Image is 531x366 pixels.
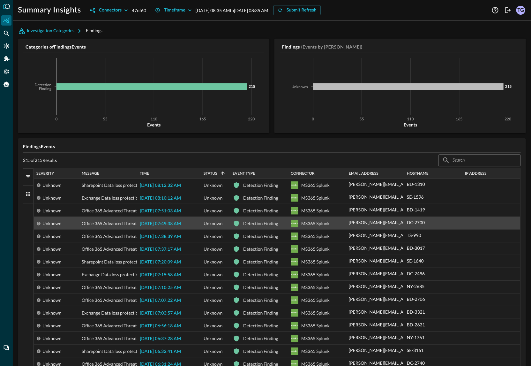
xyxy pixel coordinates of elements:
svg: Splunk [291,309,298,317]
span: Office 365 Advanced Threat Protection Phishing Alert [82,204,187,217]
span: Unknown [204,217,222,230]
div: Detection Finding [243,230,278,243]
p: [PERSON_NAME][EMAIL_ADDRESS][PERSON_NAME] [349,321,457,328]
div: Unknown [42,345,61,358]
div: Detection Finding [243,192,278,204]
span: [DATE] 07:38:39 AM [140,234,181,239]
svg: Splunk [291,207,298,215]
tspan: Events [404,122,417,127]
div: Query Agent [1,79,11,89]
tspan: Unknown [292,85,308,89]
h5: Findings [282,44,300,50]
tspan: 0 [56,118,58,122]
tspan: 165 [456,118,463,122]
p: SE-1596 [407,194,424,200]
svg: Splunk [291,194,298,202]
tspan: 110 [151,118,157,122]
div: Chat [1,343,11,353]
p: 215 of 215 Results [23,157,57,163]
span: Unknown [204,192,222,204]
p: [PERSON_NAME][EMAIL_ADDRESS][PERSON_NAME] [349,232,457,239]
div: Submit Refresh [287,6,317,14]
p: BD-3321 [407,309,425,315]
span: Findings [86,28,102,33]
h5: Findings Events [23,143,521,150]
div: Federated Search [1,28,11,38]
span: Sharepoint Data loss protection [82,255,144,268]
svg: Splunk [291,258,298,266]
div: Unknown [42,230,61,243]
button: Timeframe [151,5,196,15]
span: Office 365 Advanced Threat Protection for files in SharePoint [82,332,201,345]
span: Connector [291,171,315,176]
p: [PERSON_NAME][EMAIL_ADDRESS][PERSON_NAME] [349,347,457,354]
div: Unknown [42,192,61,204]
span: [DATE] 06:56:18 AM [140,324,181,328]
span: Unknown [204,307,222,319]
span: Unknown [204,230,222,243]
span: Email Address [349,171,378,176]
div: Detection Finding [243,332,278,345]
p: [PERSON_NAME][EMAIL_ADDRESS][PERSON_NAME] [349,257,457,264]
div: Settings [1,66,11,77]
button: Submit Refresh [273,5,321,15]
span: [DATE] 07:20:09 AM [140,260,181,264]
p: BD-1419 [407,206,425,213]
h5: (Events by [PERSON_NAME]) [301,44,363,50]
div: Detection Finding [243,294,278,307]
tspan: Finding [39,87,52,91]
p: [PERSON_NAME][EMAIL_ADDRESS][PERSON_NAME] [349,219,457,226]
div: MS365 Splunk [301,204,330,217]
span: [DATE] 07:15:58 AM [140,273,181,277]
tspan: Detection [34,83,51,87]
span: Unknown [204,319,222,332]
svg: Splunk [291,271,298,278]
div: MS365 Splunk [301,307,330,319]
span: [DATE] 08:10:12 AM [140,196,181,201]
span: Severity [36,171,54,176]
span: [DATE] 06:32:41 AM [140,349,181,354]
span: [DATE] 07:51:03 AM [140,209,181,213]
span: Unknown [204,179,222,192]
div: MS365 Splunk [301,345,330,358]
tspan: 55 [103,118,108,122]
p: BD-2706 [407,296,425,302]
span: [DATE] 07:03:57 AM [140,311,181,316]
div: Unknown [42,307,61,319]
span: Exchange Data loss protection [82,307,141,319]
span: Sharepoint Data loss protection [82,179,144,192]
p: DC-2700 [407,219,425,226]
span: Sharepoint Data loss protection [82,345,144,358]
h5: Categories of Findings Events [26,44,264,50]
div: MS365 Splunk [301,281,330,294]
span: Unknown [204,255,222,268]
svg: Splunk [291,233,298,240]
div: Summary Insights [1,15,11,26]
svg: Splunk [291,220,298,227]
span: Office 365 Advanced Threat Protection for files in SharePoint [82,294,201,307]
p: NY-1761 [407,334,425,341]
p: [PERSON_NAME][EMAIL_ADDRESS][PERSON_NAME] [349,245,457,251]
p: [PERSON_NAME][EMAIL_ADDRESS][PERSON_NAME] [349,296,457,302]
button: Help [490,5,500,15]
div: Unknown [42,268,61,281]
span: Time [140,171,149,176]
p: NY-2685 [407,283,425,290]
div: Detection Finding [243,345,278,358]
span: Unknown [204,345,222,358]
span: Office 365 Advanced Threat Protection for files in SharePoint [82,217,201,230]
span: Event Type [233,171,255,176]
p: 47 of 60 [132,7,146,14]
div: MS365 Splunk [301,268,330,281]
div: Timeframe [164,6,185,14]
div: Detection Finding [243,179,278,192]
div: Unknown [42,179,61,192]
tspan: 110 [407,118,414,122]
div: Unknown [42,332,61,345]
div: Detection Finding [243,204,278,217]
div: Unknown [42,204,61,217]
div: MS365 Splunk [301,192,330,204]
div: Unknown [42,319,61,332]
div: Unknown [42,255,61,268]
div: MS365 Splunk [301,255,330,268]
